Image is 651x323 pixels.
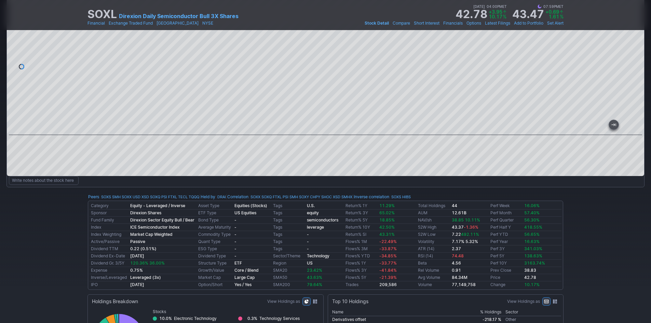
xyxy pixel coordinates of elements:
[341,193,352,200] a: SMHX
[489,281,523,288] td: Change
[307,217,338,223] a: semiconductors
[92,298,138,305] div: Holdings Breakdown
[417,267,450,274] td: Rel Volume
[90,217,129,224] td: Fund Family
[272,202,306,210] td: Tags
[234,253,236,258] b: -
[197,267,233,274] td: Growth/Value
[307,253,329,258] b: Technology
[88,194,99,199] a: Peers
[489,210,523,217] td: Perf Month
[391,193,401,200] a: SOXS
[234,260,242,266] b: ETF
[379,217,395,223] span: 18.85%
[489,253,523,260] td: Perf 5Y
[130,275,161,280] b: Leveraged (3x)
[90,231,129,238] td: Index Weighting
[417,217,450,224] td: NAV/sh
[259,315,300,322] div: Technology Services
[452,232,479,237] b: 7.22
[333,193,340,200] a: XSD
[524,268,536,273] b: 38.83
[463,20,466,27] span: •
[130,246,157,251] a: 0.22 (0.51%)
[197,217,233,224] td: Bond Type
[234,268,259,273] b: Core / Blend
[452,203,457,208] b: 44
[344,210,378,217] td: Return% 3Y
[267,298,300,305] label: View Holdings as
[272,281,306,288] td: SMA200
[452,260,461,266] b: 4.56
[130,210,161,215] b: Direxion Shares
[443,20,463,27] a: Financials
[153,20,156,27] span: •
[234,210,256,215] b: US Equities
[507,298,540,305] label: View Holdings as
[414,20,439,27] a: Short Interest
[524,253,542,258] span: 138.63%
[130,203,185,208] b: Equity - Leveraged / Inverse
[226,193,352,200] div: | :
[544,20,546,27] span: •
[465,217,480,223] span: 10.11%
[307,268,322,273] span: 23.42%
[197,202,233,210] td: Asset Type
[307,225,324,230] b: leverage
[149,260,165,266] span: 36.00%
[307,239,309,244] b: -
[112,193,121,200] a: SMH
[130,225,180,230] b: ICE Semiconductor Index
[452,253,464,258] span: 74.48
[466,20,481,27] a: Options
[452,282,476,287] b: 77,149,758
[272,245,306,253] td: Tags
[197,210,233,217] td: ETF Type
[189,193,199,200] a: TQQQ
[272,210,306,217] td: Tags
[272,267,306,274] td: SMA20
[109,20,153,27] a: Exchange Traded Fund
[197,238,233,245] td: Quant Type
[379,232,395,237] span: 43.31%
[547,20,564,27] a: Set Alert
[122,193,132,200] a: SOXX
[344,253,378,260] td: Flows% YTD
[168,193,177,200] a: FTXL
[452,239,478,244] small: 7.17% 5.32%
[469,308,503,316] th: % Holdings
[514,20,543,27] a: Add to Portfolio
[90,202,129,210] td: Category
[91,253,125,258] a: Dividend Ex-Date
[88,193,199,200] div: :
[417,274,450,281] td: Avg Volume
[234,217,236,223] b: -
[272,253,306,260] td: Sector/Theme
[130,232,173,237] b: Market Cap Weighted
[482,20,484,27] span: •
[390,20,392,27] span: •
[272,274,306,281] td: SMA50
[307,246,309,251] b: -
[503,14,506,19] span: %
[157,20,199,27] a: [GEOGRAPHIC_DATA]
[199,20,202,27] span: •
[489,245,523,253] td: Perf 3Y
[90,274,129,281] td: Inverse/Leveraged
[379,275,397,280] span: -21.39%
[197,260,233,267] td: Structure Type
[283,193,288,200] a: PSI
[524,225,542,230] span: 418.55%
[130,253,144,258] a: [DATE]
[440,20,443,27] span: •
[87,9,117,20] h1: SOXL
[90,267,129,274] td: Expense
[417,260,450,267] td: Beta
[545,9,559,15] span: +0.69
[379,268,397,273] span: -41.84%
[307,260,313,266] b: US
[452,246,461,251] b: 2.37
[130,268,143,273] b: 0.75%
[393,20,410,27] a: Compare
